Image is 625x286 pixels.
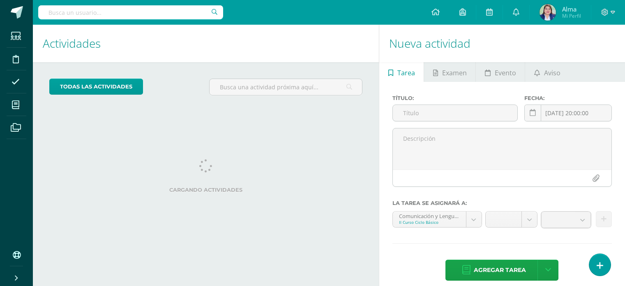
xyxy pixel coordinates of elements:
a: Tarea [379,62,424,82]
span: Aviso [544,63,560,83]
label: La tarea se asignará a: [392,200,612,206]
a: Evento [476,62,525,82]
span: Tarea [397,63,415,83]
a: Comunicación y Lenguaje, Idioma Español 'A'II Curso Ciclo Básico [393,212,482,227]
a: todas las Actividades [49,79,143,95]
span: Agregar tarea [474,260,526,280]
div: Comunicación y Lenguaje, Idioma Español 'A' [399,212,460,219]
span: Examen [442,63,467,83]
span: Mi Perfil [562,12,581,19]
label: Fecha: [524,95,612,101]
h1: Actividades [43,25,369,62]
input: Fecha de entrega [525,105,611,121]
span: Alma [562,5,581,13]
div: II Curso Ciclo Básico [399,219,460,225]
label: Cargando actividades [49,187,362,193]
input: Título [393,105,517,121]
a: Examen [424,62,475,82]
input: Busca una actividad próxima aquí... [210,79,362,95]
label: Título: [392,95,518,101]
input: Busca un usuario... [38,5,223,19]
span: Evento [495,63,516,83]
img: 4ef993094213c5b03b2ee2ce6609450d.png [540,4,556,21]
a: Aviso [525,62,569,82]
h1: Nueva actividad [389,25,615,62]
